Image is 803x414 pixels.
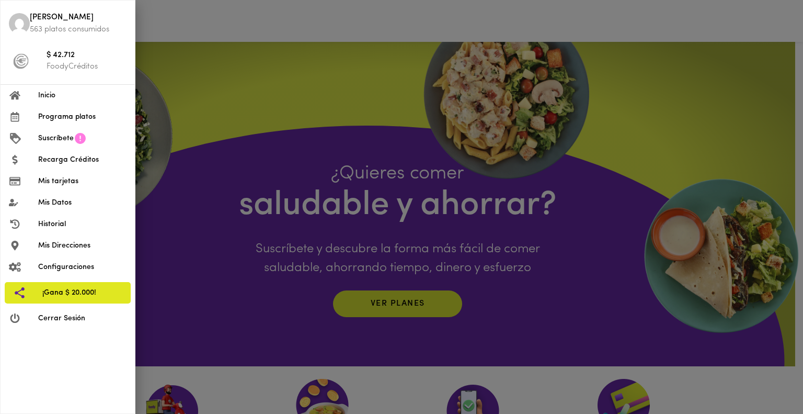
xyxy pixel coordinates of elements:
iframe: Messagebird Livechat Widget [742,353,793,404]
p: FoodyCréditos [47,61,127,72]
span: Configuraciones [38,262,127,273]
span: Inicio [38,90,127,101]
span: Historial [38,219,127,230]
span: $ 42.712 [47,50,127,62]
span: Cerrar Sesión [38,313,127,324]
span: Programa platos [38,111,127,122]
img: foody-creditos-black.png [13,53,29,69]
span: [PERSON_NAME] [30,12,127,24]
span: Suscríbete [38,133,74,144]
span: Recarga Créditos [38,154,127,165]
span: Mis tarjetas [38,176,127,187]
span: Mis Datos [38,197,127,208]
p: 563 platos consumidos [30,24,127,35]
span: Mis Direcciones [38,240,127,251]
span: ¡Gana $ 20.000! [42,287,122,298]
